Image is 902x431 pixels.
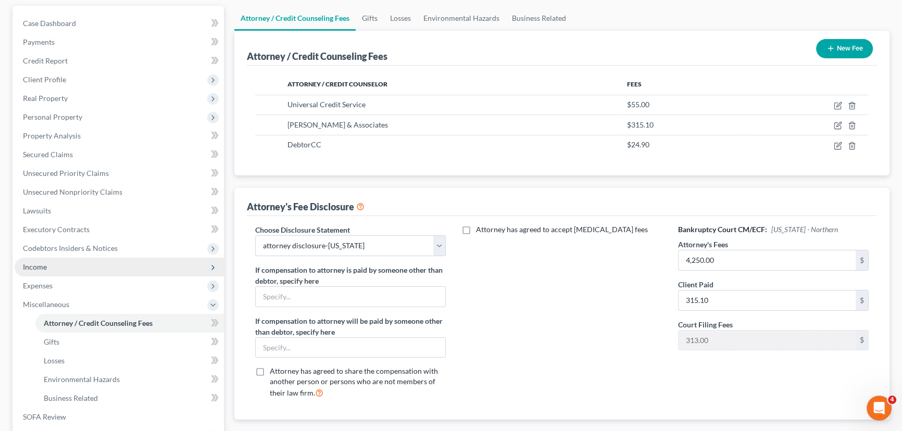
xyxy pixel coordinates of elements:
input: Specify... [256,287,445,307]
span: 4 [888,396,896,404]
span: Property Analysis [23,131,81,140]
span: Expenses [23,281,53,290]
a: Case Dashboard [15,14,224,33]
div: $ [856,250,868,270]
span: Universal Credit Service [287,100,366,109]
a: Losses [35,351,224,370]
label: Attorney's Fees [678,239,728,250]
span: Miscellaneous [23,300,69,309]
span: Losses [44,356,65,365]
span: Real Property [23,94,68,103]
a: Losses [384,6,417,31]
a: Attorney / Credit Counseling Fees [234,6,356,31]
a: Secured Claims [15,145,224,164]
h6: Bankruptcy Court CM/ECF: [678,224,869,235]
a: Property Analysis [15,126,224,145]
a: Executory Contracts [15,220,224,239]
input: 0.00 [679,290,856,310]
span: [PERSON_NAME] & Associates [287,120,388,129]
span: Secured Claims [23,150,73,159]
a: Credit Report [15,52,224,70]
a: Business Related [506,6,572,31]
span: Payments [23,37,55,46]
span: Unsecured Nonpriority Claims [23,187,122,196]
label: If compensation to attorney is paid by someone other than debtor, specify here [255,264,446,286]
iframe: Intercom live chat [867,396,892,421]
a: Unsecured Nonpriority Claims [15,183,224,201]
label: Choose Disclosure Statement [255,224,350,235]
span: Unsecured Priority Claims [23,169,109,178]
span: Environmental Hazards [44,375,120,384]
span: Attorney / Credit Counselor [287,80,387,88]
span: SOFA Review [23,412,66,421]
button: New Fee [816,39,873,58]
span: Fees [627,80,642,88]
a: SOFA Review [15,408,224,426]
label: If compensation to attorney will be paid by someone other than debtor, specify here [255,315,446,337]
span: Gifts [44,337,59,346]
span: Client Profile [23,75,66,84]
span: [US_STATE] - Northern [771,225,838,234]
span: Personal Property [23,112,82,121]
label: Client Paid [678,279,713,290]
a: Unsecured Priority Claims [15,164,224,183]
span: Case Dashboard [23,19,76,28]
span: Business Related [44,394,98,402]
a: Environmental Hazards [35,370,224,389]
span: $315.10 [627,120,654,129]
span: Credit Report [23,56,68,65]
a: Payments [15,33,224,52]
div: $ [856,290,868,310]
span: Executory Contracts [23,225,90,234]
span: DebtorCC [287,140,321,149]
span: Attorney has agreed to accept [MEDICAL_DATA] fees [476,225,648,234]
span: Attorney has agreed to share the compensation with another person or persons who are not members ... [270,366,438,397]
a: Environmental Hazards [417,6,506,31]
a: Business Related [35,389,224,408]
input: 0.00 [679,331,856,350]
span: Codebtors Insiders & Notices [23,244,118,252]
label: Court Filing Fees [678,319,733,330]
a: Lawsuits [15,201,224,220]
span: $24.90 [627,140,649,149]
input: 0.00 [679,250,856,270]
input: Specify... [256,338,445,358]
span: Income [23,262,47,271]
div: Attorney / Credit Counseling Fees [247,50,387,62]
span: $55.00 [627,100,649,109]
span: Attorney / Credit Counseling Fees [44,319,153,327]
a: Gifts [356,6,384,31]
div: $ [856,331,868,350]
div: Attorney's Fee Disclosure [247,200,365,213]
a: Attorney / Credit Counseling Fees [35,314,224,333]
a: Gifts [35,333,224,351]
span: Lawsuits [23,206,51,215]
